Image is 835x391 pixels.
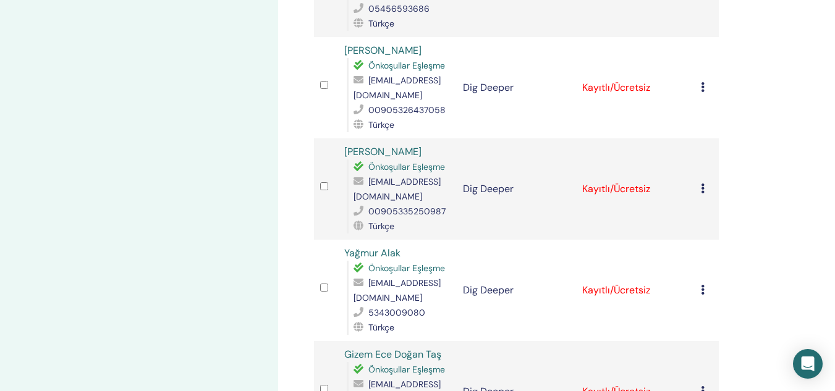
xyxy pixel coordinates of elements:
[344,348,441,361] a: Gizem Ece Doğan Taş
[354,176,441,202] span: [EMAIL_ADDRESS][DOMAIN_NAME]
[344,246,401,259] a: Yağmur Alak
[354,277,441,303] span: [EMAIL_ADDRESS][DOMAIN_NAME]
[368,18,394,29] span: Türkçe
[368,221,394,232] span: Türkçe
[793,349,823,379] div: Open Intercom Messenger
[368,307,425,318] span: 5343009080
[344,145,422,158] a: [PERSON_NAME]
[457,240,576,341] td: Dig Deeper
[368,3,430,14] span: 05456593686
[368,161,445,172] span: Önkoşullar Eşleşme
[368,119,394,130] span: Türkçe
[457,138,576,240] td: Dig Deeper
[368,364,445,375] span: Önkoşullar Eşleşme
[368,322,394,333] span: Türkçe
[344,44,422,57] a: [PERSON_NAME]
[457,37,576,138] td: Dig Deeper
[354,75,441,101] span: [EMAIL_ADDRESS][DOMAIN_NAME]
[368,206,446,217] span: 00905335250987
[368,104,446,116] span: 00905326437058
[368,60,445,71] span: Önkoşullar Eşleşme
[368,263,445,274] span: Önkoşullar Eşleşme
